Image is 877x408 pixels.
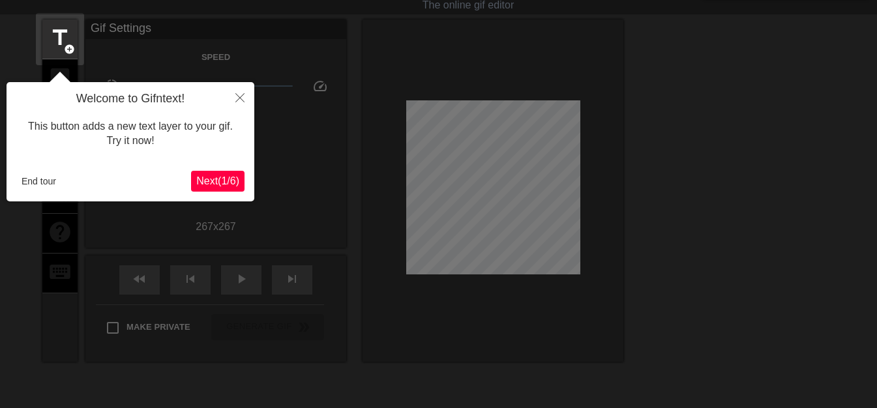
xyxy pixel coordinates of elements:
[196,175,239,186] span: Next ( 1 / 6 )
[191,171,245,192] button: Next
[16,171,61,191] button: End tour
[16,106,245,162] div: This button adds a new text layer to your gif. Try it now!
[16,92,245,106] h4: Welcome to Gifntext!
[226,82,254,112] button: Close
